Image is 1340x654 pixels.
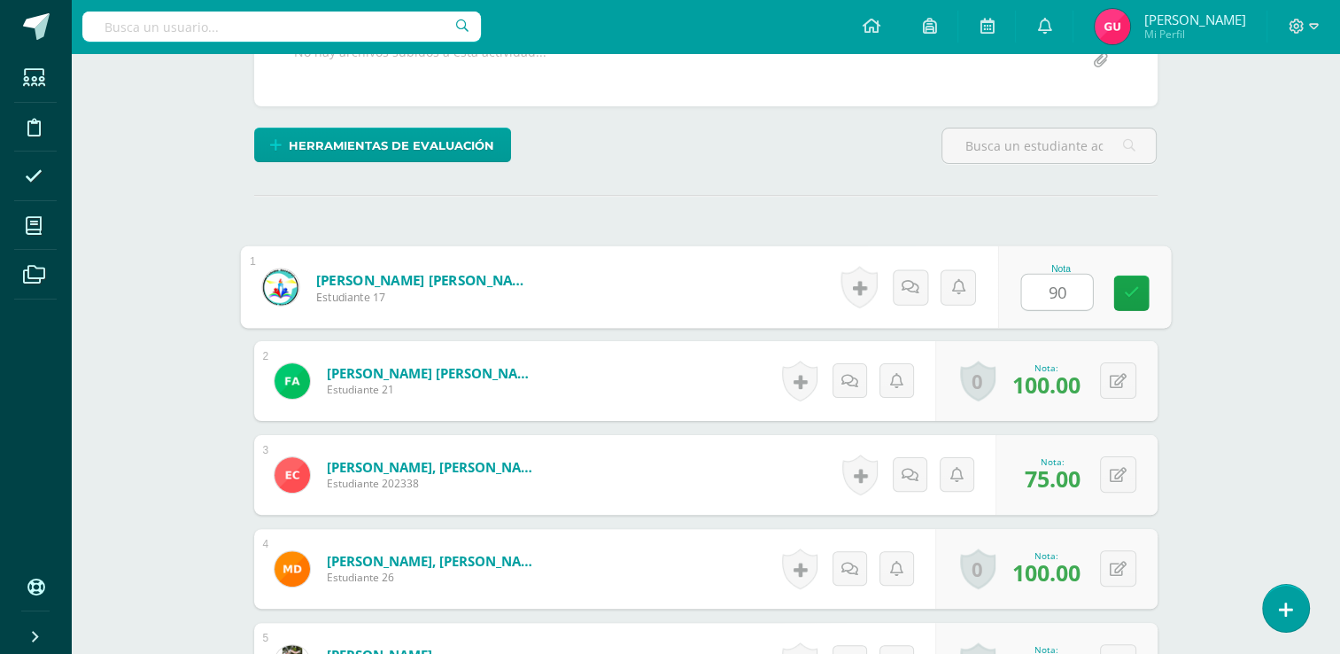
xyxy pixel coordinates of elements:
[327,458,539,476] a: [PERSON_NAME], [PERSON_NAME]
[315,270,534,289] a: [PERSON_NAME] [PERSON_NAME]
[275,551,310,587] img: 3df8d90d15e241243384ca372fc02481.png
[1012,557,1081,588] span: 100.00
[289,129,494,162] span: Herramientas de evaluación
[1025,455,1081,468] div: Nota:
[960,361,995,401] a: 0
[1021,275,1092,310] input: 0-100.0
[1095,9,1130,44] img: be674616ac65fc954138655dd538a82d.png
[82,12,481,42] input: Busca un usuario...
[1143,27,1245,42] span: Mi Perfil
[327,570,539,585] span: Estudiante 26
[294,43,546,78] div: No hay archivos subidos a esta actividad...
[262,269,298,305] img: 4c689ec1eb8b66e22cf4ee1792f5c8dd.png
[960,549,995,589] a: 0
[1012,549,1081,562] div: Nota:
[275,363,310,399] img: abd293fbbb049f8cdc760fc2192e33d1.png
[1025,463,1081,494] span: 75.00
[1012,362,1081,374] div: Nota:
[327,552,539,570] a: [PERSON_NAME], [PERSON_NAME]
[1020,263,1101,273] div: Nota
[942,128,1156,163] input: Busca un estudiante aquí...
[327,364,539,382] a: [PERSON_NAME] [PERSON_NAME]
[327,476,539,491] span: Estudiante 202338
[327,382,539,397] span: Estudiante 21
[1012,370,1081,400] span: 100.00
[315,289,534,305] span: Estudiante 17
[1143,11,1245,28] span: [PERSON_NAME]
[275,457,310,493] img: 352a89867b1ac2a6517931c0aa3e0679.png
[254,128,511,162] a: Herramientas de evaluación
